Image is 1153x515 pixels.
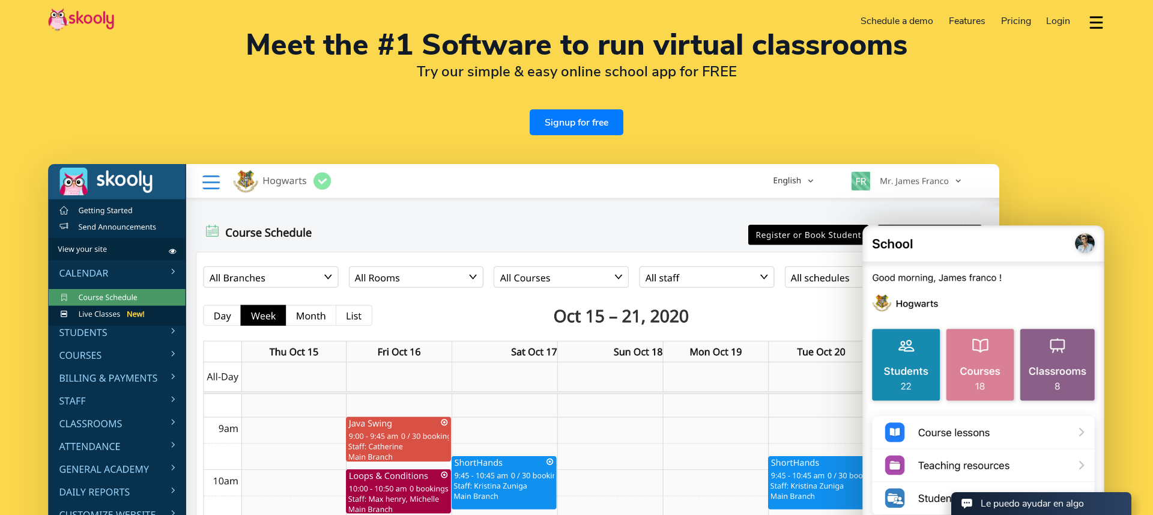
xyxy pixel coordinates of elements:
[48,62,1105,81] h2: Try our simple & easy online school app for FREE
[530,109,623,135] a: Signup for free
[48,31,1105,59] h1: Meet the #1 Software to run virtual classrooms
[1001,14,1031,28] span: Pricing
[993,11,1039,31] a: Pricing
[853,11,942,31] a: Schedule a demo
[941,11,993,31] a: Features
[1088,8,1105,36] button: dropdown menu
[1038,11,1078,31] a: Login
[1046,14,1070,28] span: Login
[48,8,114,31] img: Skooly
